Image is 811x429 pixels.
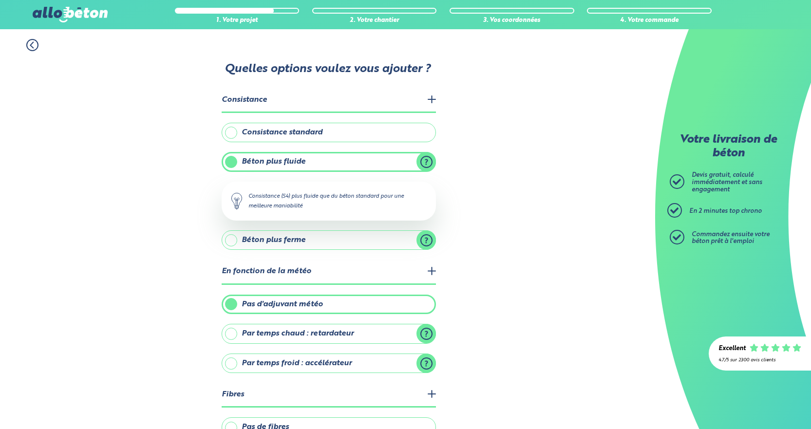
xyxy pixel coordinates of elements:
[221,63,435,76] p: Quelles options voulez vous ajouter ?
[222,88,436,113] legend: Consistance
[175,17,299,24] div: 1. Votre projet
[450,17,574,24] div: 3. Vos coordonnées
[222,230,436,250] label: Béton plus ferme
[587,17,711,24] div: 4. Votre commande
[222,324,436,343] label: Par temps chaud : retardateur
[222,295,436,314] label: Pas d'adjuvant météo
[312,17,436,24] div: 2. Votre chantier
[724,391,800,418] iframe: Help widget launcher
[222,260,436,284] legend: En fonction de la météo
[222,354,436,373] label: Par temps froid : accélérateur
[222,123,436,142] label: Consistance standard
[222,383,436,408] legend: Fibres
[222,182,436,221] div: Consistance (S4) plus fluide que du béton standard pour une meilleure maniabilité
[222,152,436,171] label: Béton plus fluide
[33,7,108,22] img: allobéton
